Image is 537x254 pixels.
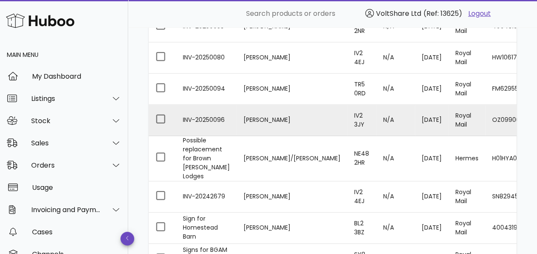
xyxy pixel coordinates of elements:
[347,42,376,74] td: IV2 4EJ
[32,228,121,236] div: Cases
[449,74,485,105] td: Royal Mail
[376,9,421,18] span: VoltShare Ltd
[347,136,376,181] td: NE48 2HR
[32,183,121,192] div: Usage
[376,136,415,181] td: N/A
[237,105,347,136] td: [PERSON_NAME]
[423,9,462,18] span: (Ref: 13625)
[176,105,237,136] td: INV-20250096
[347,181,376,213] td: IV2 4EJ
[415,181,449,213] td: [DATE]
[449,105,485,136] td: Royal Mail
[176,213,237,244] td: Sign for Homestead Barn
[176,181,237,213] td: INV-20242679
[31,139,101,147] div: Sales
[237,74,347,105] td: [PERSON_NAME]
[31,117,101,125] div: Stock
[449,181,485,213] td: Royal Mail
[176,42,237,74] td: INV-20250080
[376,105,415,136] td: N/A
[6,12,74,30] img: Huboo Logo
[347,74,376,105] td: TR5 0RD
[237,181,347,213] td: [PERSON_NAME]
[347,105,376,136] td: IV2 3JY
[449,136,485,181] td: Hermes
[32,72,121,80] div: My Dashboard
[449,42,485,74] td: Royal Mail
[468,9,491,19] a: Logout
[415,74,449,105] td: [DATE]
[415,42,449,74] td: [DATE]
[415,136,449,181] td: [DATE]
[237,136,347,181] td: [PERSON_NAME]/[PERSON_NAME]
[31,206,101,214] div: Invoicing and Payments
[376,42,415,74] td: N/A
[415,213,449,244] td: [DATE]
[237,213,347,244] td: [PERSON_NAME]
[31,161,101,169] div: Orders
[176,74,237,105] td: INV-20250094
[237,42,347,74] td: [PERSON_NAME]
[31,95,101,103] div: Listings
[347,213,376,244] td: BL2 3BZ
[176,136,237,181] td: Possible replacement for Brown [PERSON_NAME] Lodges
[376,213,415,244] td: N/A
[449,213,485,244] td: Royal Mail
[376,74,415,105] td: N/A
[415,105,449,136] td: [DATE]
[376,181,415,213] td: N/A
